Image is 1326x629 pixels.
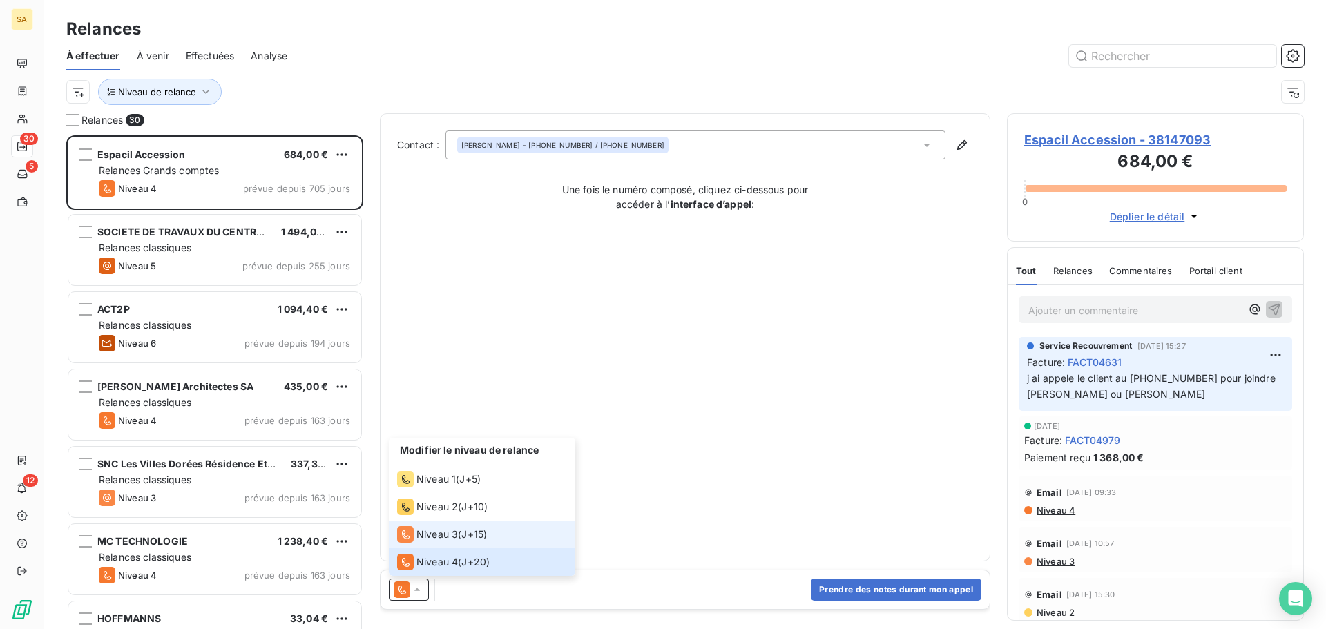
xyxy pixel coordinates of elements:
[97,612,161,624] span: HOFFMANNS
[1024,450,1090,465] span: Paiement reçu
[290,612,328,624] span: 33,04 €
[1024,149,1287,177] h3: 684,00 €
[397,499,488,515] div: (
[118,260,156,271] span: Niveau 5
[97,303,130,315] span: ACT2P
[66,135,363,629] div: grid
[1066,488,1117,496] span: [DATE] 09:33
[547,182,823,211] p: Une fois le numéro composé, cliquez ci-dessous pour accéder à l’ :
[97,226,284,238] span: SOCIETE DE TRAVAUX DU CENTRE EST
[244,415,350,426] span: prévue depuis 163 jours
[1065,433,1120,447] span: FACT04979
[1106,209,1206,224] button: Déplier le détail
[397,138,445,152] label: Contact :
[1016,265,1037,276] span: Tout
[1039,340,1132,352] span: Service Recouvrement
[1027,372,1278,400] span: j ai appele le client au [PHONE_NUMBER] pour joindre [PERSON_NAME] ou [PERSON_NAME]
[118,570,157,581] span: Niveau 4
[1137,342,1186,350] span: [DATE] 15:27
[284,148,328,160] span: 684,00 €
[118,183,157,194] span: Niveau 4
[1109,265,1173,276] span: Commentaires
[1093,450,1144,465] span: 1 368,00 €
[1053,265,1093,276] span: Relances
[99,551,191,563] span: Relances classiques
[98,79,222,105] button: Niveau de relance
[278,303,329,315] span: 1 094,40 €
[26,160,38,173] span: 5
[1066,590,1115,599] span: [DATE] 15:30
[118,415,157,426] span: Niveau 4
[461,555,490,569] span: J+20 )
[1037,487,1062,498] span: Email
[243,183,350,194] span: prévue depuis 705 jours
[244,492,350,503] span: prévue depuis 163 jours
[97,380,253,392] span: [PERSON_NAME] Architectes SA
[11,599,33,621] img: Logo LeanPay
[461,500,488,514] span: J+10 )
[1037,589,1062,600] span: Email
[97,535,188,547] span: MC TECHNOLOGIE
[1034,422,1060,430] span: [DATE]
[1189,265,1242,276] span: Portail client
[99,474,191,485] span: Relances classiques
[1035,556,1075,567] span: Niveau 3
[284,380,328,392] span: 435,00 €
[118,86,196,97] span: Niveau de relance
[97,458,304,470] span: SNC Les Villes Dorées Résidence Etudiante
[126,114,144,126] span: 30
[416,555,458,569] span: Niveau 4
[459,472,481,486] span: J+5 )
[400,444,539,456] span: Modifier le niveau de relance
[251,49,287,63] span: Analyse
[281,226,332,238] span: 1 494,00 €
[416,472,456,486] span: Niveau 1
[416,528,458,541] span: Niveau 3
[1022,196,1028,207] span: 0
[23,474,38,487] span: 12
[397,554,490,570] div: (
[99,242,191,253] span: Relances classiques
[11,8,33,30] div: SA
[278,535,329,547] span: 1 238,40 €
[1069,45,1276,67] input: Rechercher
[118,338,156,349] span: Niveau 6
[20,133,38,145] span: 30
[1037,538,1062,549] span: Email
[242,260,350,271] span: prévue depuis 255 jours
[1027,355,1065,369] span: Facture :
[1110,209,1185,224] span: Déplier le détail
[81,113,123,127] span: Relances
[1068,355,1122,369] span: FACT04631
[671,198,752,210] strong: interface d’appel
[811,579,981,601] button: Prendre des notes durant mon appel
[461,140,664,150] div: - [PHONE_NUMBER] / [PHONE_NUMBER]
[1024,433,1062,447] span: Facture :
[461,140,520,150] span: [PERSON_NAME]
[1035,607,1075,618] span: Niveau 2
[416,500,458,514] span: Niveau 2
[1066,539,1115,548] span: [DATE] 10:57
[99,319,191,331] span: Relances classiques
[99,396,191,408] span: Relances classiques
[291,458,333,470] span: 337,32 €
[397,526,487,543] div: (
[99,164,219,176] span: Relances Grands comptes
[1279,582,1312,615] div: Open Intercom Messenger
[137,49,169,63] span: À venir
[97,148,186,160] span: Espacil Accession
[186,49,235,63] span: Effectuées
[397,471,481,487] div: (
[1035,505,1075,516] span: Niveau 4
[461,528,487,541] span: J+15 )
[66,17,141,41] h3: Relances
[244,338,350,349] span: prévue depuis 194 jours
[66,49,120,63] span: À effectuer
[244,570,350,581] span: prévue depuis 163 jours
[1024,130,1287,149] span: Espacil Accession - 38147093
[118,492,156,503] span: Niveau 3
